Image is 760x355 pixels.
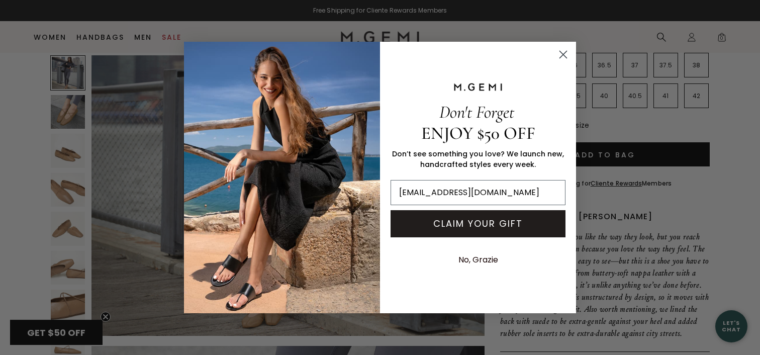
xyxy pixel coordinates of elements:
span: Don't Forget [439,102,514,123]
img: M.Gemi [184,42,380,313]
button: No, Grazie [453,247,503,273]
span: ENJOY $50 OFF [421,123,535,144]
button: Close dialog [554,46,572,63]
button: CLAIM YOUR GIFT [391,210,565,237]
img: M.GEMI [453,82,503,92]
input: Email Address [391,180,565,205]
span: Don’t see something you love? We launch new, handcrafted styles every week. [392,149,564,169]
